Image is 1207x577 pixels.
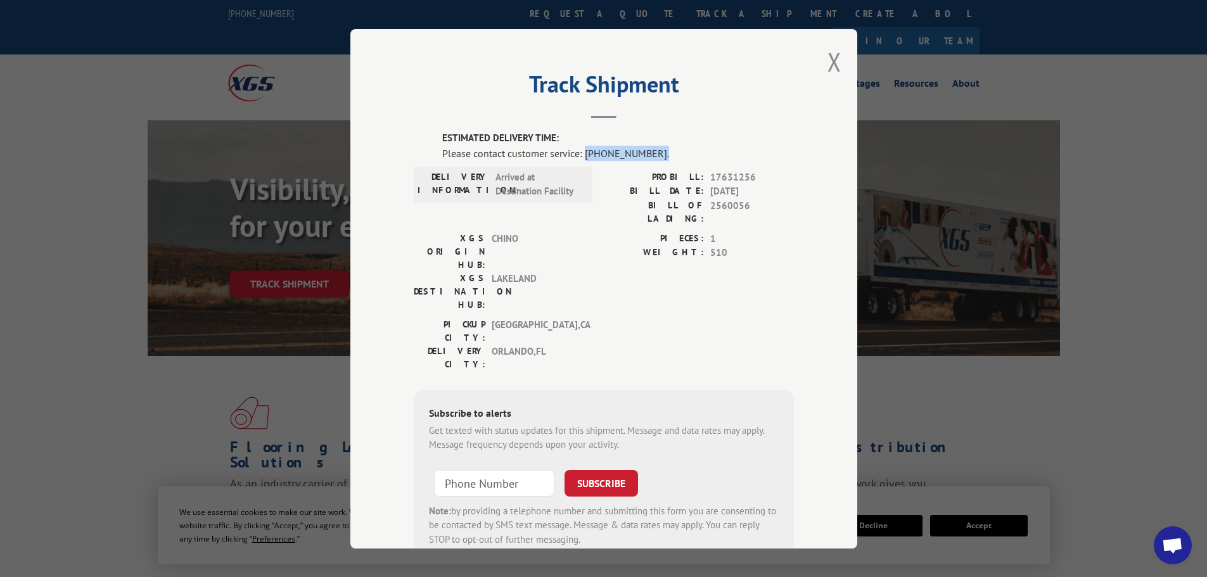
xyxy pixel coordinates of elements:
[442,145,794,160] div: Please contact customer service: [PHONE_NUMBER].
[418,170,489,198] label: DELIVERY INFORMATION:
[1154,526,1192,564] div: Open chat
[604,231,704,246] label: PIECES:
[429,504,779,547] div: by providing a telephone number and submitting this form you are consenting to be contacted by SM...
[414,271,485,311] label: XGS DESTINATION HUB:
[429,504,451,516] strong: Note:
[604,246,704,260] label: WEIGHT:
[710,184,794,199] span: [DATE]
[434,469,554,496] input: Phone Number
[604,170,704,184] label: PROBILL:
[710,198,794,225] span: 2560056
[492,317,577,344] span: [GEOGRAPHIC_DATA] , CA
[442,131,794,146] label: ESTIMATED DELIVERY TIME:
[710,170,794,184] span: 17631256
[495,170,581,198] span: Arrived at Destination Facility
[414,75,794,99] h2: Track Shipment
[827,45,841,79] button: Close modal
[604,184,704,199] label: BILL DATE:
[492,271,577,311] span: LAKELAND
[565,469,638,496] button: SUBSCRIBE
[429,405,779,423] div: Subscribe to alerts
[710,231,794,246] span: 1
[604,198,704,225] label: BILL OF LADING:
[414,344,485,371] label: DELIVERY CITY:
[710,246,794,260] span: 510
[414,317,485,344] label: PICKUP CITY:
[492,231,577,271] span: CHINO
[429,423,779,452] div: Get texted with status updates for this shipment. Message and data rates may apply. Message frequ...
[492,344,577,371] span: ORLANDO , FL
[414,231,485,271] label: XGS ORIGIN HUB:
